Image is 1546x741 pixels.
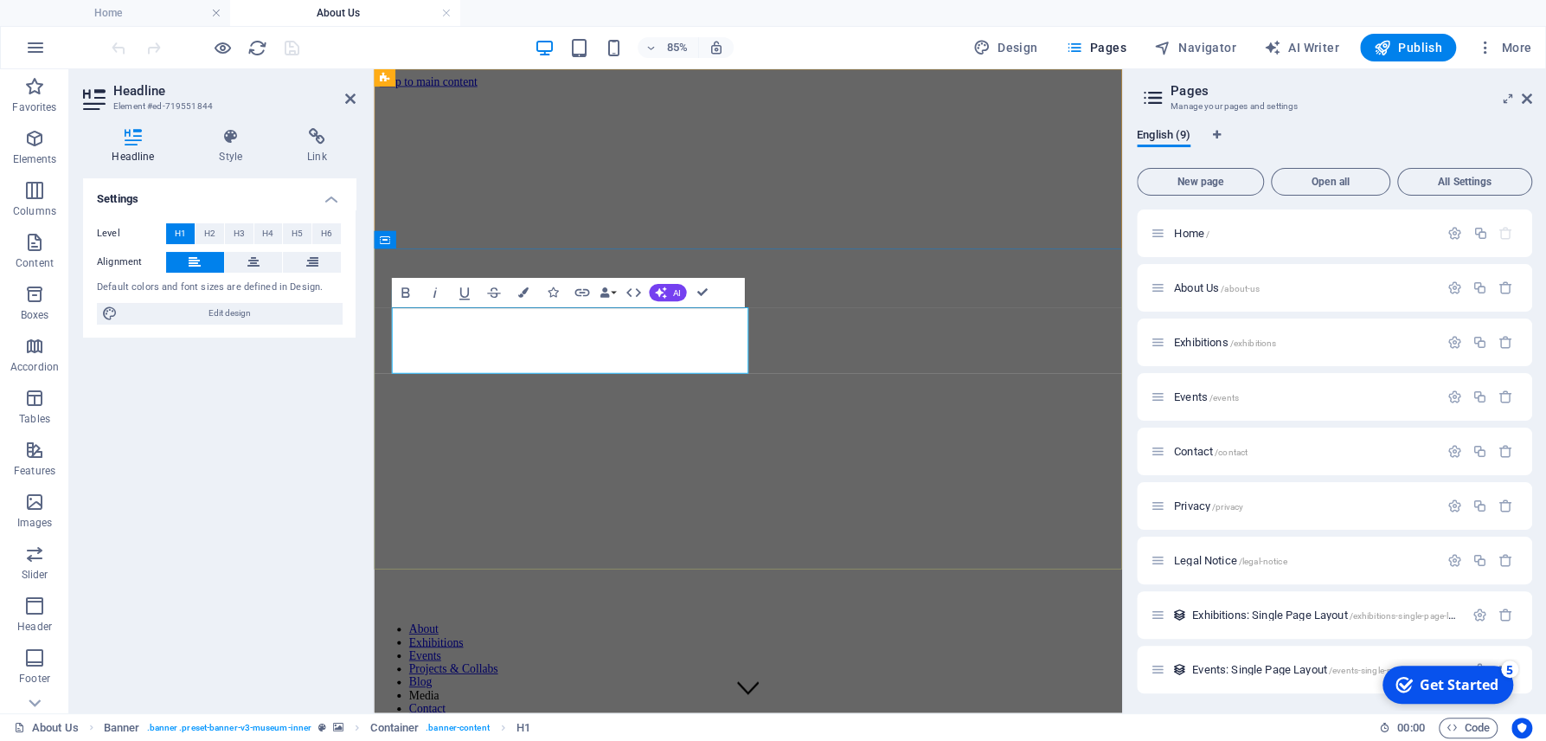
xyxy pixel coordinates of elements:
[638,37,699,58] button: 85%
[279,128,356,164] h4: Link
[1511,718,1532,738] button: Usercentrics
[147,718,312,738] span: . banner .preset-banner-v3-museum-inner
[22,568,48,582] p: Slider
[1498,499,1513,513] div: Remove
[19,412,50,426] p: Tables
[10,7,140,45] div: Get Started 5 items remaining, 0% complete
[1230,338,1277,348] span: /exhibitions
[538,278,566,307] button: Icons
[1447,390,1462,404] div: Settings
[1169,446,1439,457] div: Contact/contact
[1215,448,1248,457] span: /contact
[17,620,52,634] p: Header
[10,360,59,374] p: Accordion
[1174,227,1209,240] span: Click to open page
[190,128,279,164] h4: Style
[1472,226,1487,241] div: Duplicate
[1350,611,1471,621] span: /exhibitions-single-page-layout
[509,278,536,307] button: Colors
[1498,553,1513,568] div: Remove
[1397,168,1532,196] button: All Settings
[450,278,478,307] button: Underline (Ctrl+U)
[1172,608,1187,622] div: This layout is used as a template for all items (e.g. a blog post) of this collection. The conten...
[1379,718,1425,738] h6: Session time
[1137,168,1264,196] button: New page
[83,178,356,209] h4: Settings
[1447,335,1462,350] div: Settings
[1271,168,1390,196] button: Open all
[479,278,507,307] button: Strikethrough
[688,278,715,307] button: Confirm (Ctrl+⏎)
[1405,177,1524,187] span: All Settings
[113,83,356,99] h2: Headline
[83,128,190,164] h4: Headline
[1169,555,1439,566] div: Legal Notice/legal-notice
[966,34,1045,61] button: Design
[104,718,140,738] span: Click to select. Double-click to edit
[19,672,50,686] p: Footer
[292,223,303,244] span: H5
[1472,335,1487,350] div: Duplicate
[1065,39,1126,56] span: Pages
[1329,666,1434,675] span: /events-single-page-layout
[312,223,341,244] button: H6
[1409,721,1412,734] span: :
[1058,34,1132,61] button: Pages
[619,278,647,307] button: HTML
[1187,664,1464,675] div: Events: Single Page Layout/events-single-page-layout
[21,308,49,322] p: Boxes
[7,7,122,22] a: Skip to main content
[47,16,125,35] div: Get Started
[568,278,595,307] button: Link
[17,516,53,530] p: Images
[1212,502,1243,512] span: /privacy
[333,723,343,732] i: This element contains a background
[1147,34,1243,61] button: Navigator
[516,718,530,738] span: Click to select. Double-click to edit
[1498,390,1513,404] div: Remove
[1169,228,1439,239] div: Home/
[1169,282,1439,293] div: About Us/about-us
[1472,553,1487,568] div: Duplicate
[420,278,448,307] button: Italic (Ctrl+I)
[1137,125,1190,149] span: English (9)
[1360,34,1456,61] button: Publish
[1447,226,1462,241] div: Settings
[1221,284,1260,293] span: /about-us
[1239,557,1287,566] span: /legal-notice
[709,40,724,55] i: On resize automatically adjust zoom level to fit chosen device.
[97,303,342,324] button: Edit design
[1498,444,1513,459] div: Remove
[1472,280,1487,295] div: Duplicate
[1171,99,1498,114] h3: Manage your pages and settings
[370,718,419,738] span: Click to select. Double-click to edit
[1397,718,1424,738] span: 00 00
[318,723,326,732] i: This element is a customizable preset
[12,100,56,114] p: Favorites
[664,37,691,58] h6: 85%
[1169,391,1439,403] div: Events/events
[1174,499,1243,512] span: Click to open page
[254,223,283,244] button: H4
[1447,553,1462,568] div: Settings
[97,223,166,244] label: Level
[225,223,253,244] button: H3
[1477,39,1531,56] span: More
[1374,39,1442,56] span: Publish
[234,223,245,244] span: H3
[230,3,460,23] h4: About Us
[1439,718,1498,738] button: Code
[1498,280,1513,295] div: Remove
[966,34,1045,61] div: Design (Ctrl+Alt+Y)
[283,223,311,244] button: H5
[1447,280,1462,295] div: Settings
[204,223,215,244] span: H2
[1192,663,1433,676] span: Click to open page
[1447,718,1490,738] span: Code
[1187,609,1464,621] div: Exhibitions: Single Page Layout/exhibitions-single-page-layout
[123,303,337,324] span: Edit design
[1169,500,1439,512] div: Privacy/privacy
[1172,662,1187,677] div: This layout is used as a template for all items (e.g. a blog post) of this collection. The conten...
[1447,499,1462,513] div: Settings
[1137,128,1532,161] div: Language Tabs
